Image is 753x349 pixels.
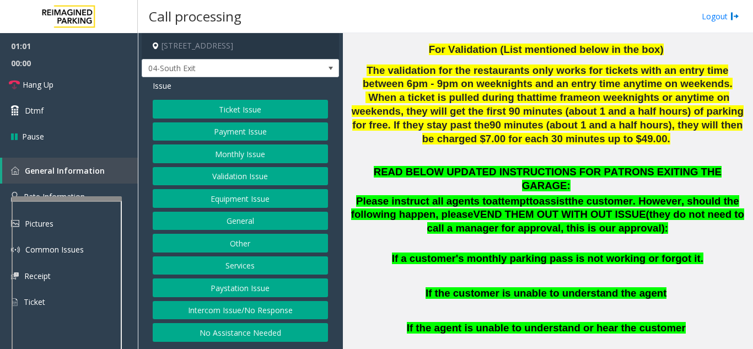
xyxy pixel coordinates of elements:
[539,195,568,207] span: assist
[153,301,328,320] button: Intercom Issue/No Response
[153,278,328,297] button: Paystation Issue
[22,131,44,142] span: Pause
[474,208,646,220] span: VEND THEM OUT WITH OUT ISSUE
[153,144,328,163] button: Monthly Issue
[153,323,328,342] button: No Assistance Needed
[153,167,328,186] button: Validation Issue
[11,297,18,307] img: 'icon'
[11,192,18,202] img: 'icon'
[25,105,44,116] span: Dtmf
[142,33,339,59] h4: [STREET_ADDRESS]
[702,10,739,22] a: Logout
[143,3,247,30] h3: Call processing
[2,158,138,184] a: General Information
[356,195,492,207] span: Please instruct all agents to
[153,122,328,141] button: Payment Issue
[24,191,85,202] span: Rate Information
[422,119,743,144] span: , they will then be charged $7.00 for each 30 minutes up to $49.00.
[11,167,19,175] img: 'icon'
[536,92,588,103] span: time frame
[730,10,739,22] img: logout
[429,44,664,55] span: For Validation (List mentioned below in the box)
[11,245,20,254] img: 'icon'
[492,195,529,207] span: attempt
[490,119,672,131] span: 90 minutes (about 1 and a half hours)
[153,234,328,253] button: Other
[153,100,328,119] button: Ticket Issue
[407,322,686,334] span: If the agent is unable to understand or hear the customer
[11,220,19,227] img: 'icon'
[351,195,739,221] span: the customer. However, should the following happen, please
[392,253,703,264] span: If a customer's monthly parking pass is not working or forgot it.
[153,80,171,92] span: Issue
[363,65,733,104] span: The validation for the restaurants only works for tickets with an entry time between 6pm - 9pm on...
[25,165,105,176] span: General Information
[11,272,19,280] img: 'icon'
[153,212,328,230] button: General
[426,287,666,299] span: If the customer is unable to understand the agent
[153,189,328,208] button: Equipment Issue
[352,92,744,131] span: on weeknights or anytime on weekends, they will get the first 90 minutes (about 1 and a half hour...
[153,256,328,275] button: Services
[374,166,722,191] span: READ BELOW UPDATED INSTRUCTIONS FOR PATRONS EXITING THE GARAGE:
[23,79,53,90] span: Hang Up
[529,195,539,207] span: to
[142,60,299,77] span: 04-South Exit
